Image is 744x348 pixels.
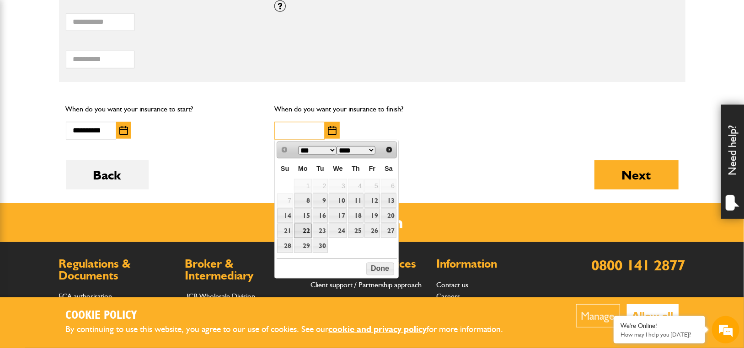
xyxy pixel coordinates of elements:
[59,292,112,301] a: FCA authorisation
[329,194,347,208] a: 10
[310,280,422,289] a: Client support / Partnership approach
[352,165,360,172] span: Thursday
[294,239,312,253] a: 29
[313,224,328,238] a: 23
[621,322,698,330] div: We're Online!
[721,105,744,219] div: Need help?
[66,160,149,190] button: Back
[621,331,698,338] p: How may I help you today?
[385,146,393,153] span: Next
[59,258,176,281] h2: Regulations & Documents
[16,51,38,63] img: d_20077148190_company_1631870298795_20077148190
[313,239,328,253] a: 30
[627,304,679,327] button: Allow all
[333,165,343,172] span: Wednesday
[592,256,685,274] a: 0800 141 2877
[348,224,364,238] a: 25
[329,224,347,238] a: 24
[369,165,375,172] span: Friday
[381,224,396,238] a: 27
[364,194,380,208] a: 12
[185,292,255,301] a: JCB Wholesale Division
[364,224,380,238] a: 26
[382,143,396,156] a: Next
[124,281,166,294] em: Start Chat
[381,194,396,208] a: 13
[119,126,128,135] img: Choose date
[281,165,289,172] span: Sunday
[329,209,347,223] a: 17
[348,209,364,223] a: 18
[436,258,553,270] h2: Information
[185,258,301,281] h2: Broker & Intermediary
[316,165,324,172] span: Tuesday
[364,209,380,223] a: 19
[313,194,328,208] a: 9
[436,292,460,301] a: Careers
[328,126,337,135] img: Choose date
[274,103,470,115] p: When do you want your insurance to finish?
[294,194,312,208] a: 8
[298,165,308,172] span: Monday
[66,103,261,115] p: When do you want your insurance to start?
[329,324,427,334] a: cookie and privacy policy
[366,263,394,275] button: Done
[150,5,172,26] div: Minimize live chat window
[313,209,328,223] a: 16
[48,51,154,63] div: Chat with us now
[12,84,167,105] input: Enter your last name
[385,165,393,172] span: Saturday
[12,111,167,132] input: Enter your email address
[576,304,620,327] button: Manage
[277,224,293,238] a: 21
[436,280,468,289] a: Contact us
[277,209,293,223] a: 14
[12,138,167,158] input: Enter your phone number
[66,309,519,323] h2: Cookie Policy
[277,239,293,253] a: 28
[66,322,519,337] p: By continuing to use this website, you agree to our use of cookies. See our for more information.
[348,194,364,208] a: 11
[12,165,167,274] textarea: Type your message and hit 'Enter'
[294,224,312,238] a: 22
[294,209,312,223] a: 15
[594,160,679,190] button: Next
[381,209,396,223] a: 20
